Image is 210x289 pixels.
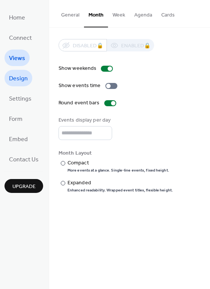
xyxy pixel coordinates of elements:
[4,151,43,167] a: Contact Us
[4,110,27,127] a: Form
[67,168,169,173] div: More events at a glance. Single-line events, fixed height.
[58,99,100,107] div: Round event bars
[58,65,96,72] div: Show weekends
[4,131,32,147] a: Embed
[9,134,28,146] span: Embed
[9,93,31,105] span: Settings
[4,50,30,66] a: Views
[58,116,111,124] div: Events display per day
[67,159,168,167] div: Compact
[12,183,36,191] span: Upgrade
[58,82,101,90] div: Show events time
[4,90,36,107] a: Settings
[67,179,171,187] div: Expanded
[4,179,43,193] button: Upgrade
[9,12,25,24] span: Home
[4,9,30,26] a: Home
[9,73,28,85] span: Design
[9,53,25,65] span: Views
[58,149,199,157] div: Month Layout
[4,70,32,86] a: Design
[9,32,32,44] span: Connect
[67,188,173,193] div: Enhanced readability. Wrapped event titles, flexible height.
[9,113,22,125] span: Form
[9,154,39,166] span: Contact Us
[4,29,36,46] a: Connect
